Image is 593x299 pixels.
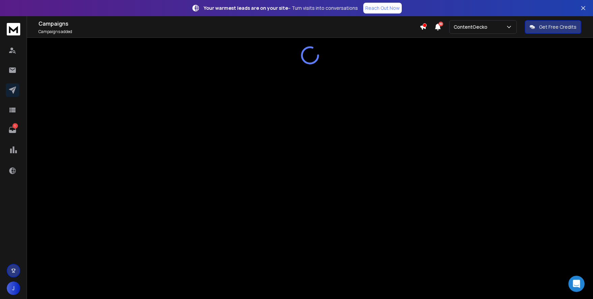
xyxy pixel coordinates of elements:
button: J [7,281,20,295]
p: Get Free Credits [539,24,576,30]
img: logo [7,23,20,35]
a: 1 [6,123,19,137]
a: Reach Out Now [363,3,402,13]
h1: Campaigns [38,20,420,28]
strong: Your warmest leads are on your site [204,5,288,11]
button: Get Free Credits [525,20,581,34]
span: 50 [439,22,443,26]
p: 1 [12,123,18,129]
div: Open Intercom Messenger [568,276,585,292]
p: Campaigns added [38,29,420,34]
p: – Turn visits into conversations [204,5,358,11]
p: ContentGecko [454,24,490,30]
p: Reach Out Now [365,5,400,11]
